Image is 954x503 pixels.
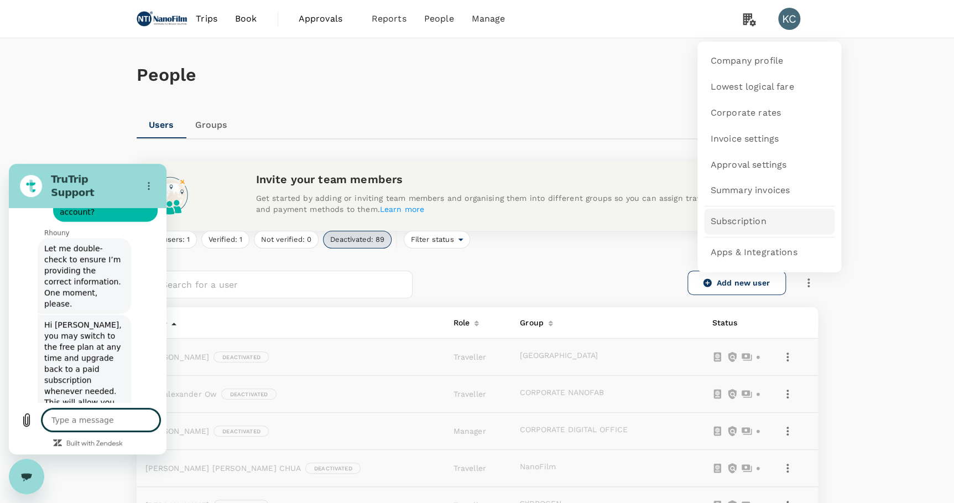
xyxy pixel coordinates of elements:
[137,112,186,138] a: Users
[9,164,166,454] iframe: Messaging window
[778,8,800,30] div: KC
[9,459,44,494] iframe: Button to launch messaging window, conversation in progress
[235,12,257,25] span: Book
[703,307,769,339] th: Status
[711,159,787,172] span: Approval settings
[145,351,210,362] span: [PERSON_NAME]
[704,126,835,152] a: Invoice settings
[711,133,779,146] span: Invoice settings
[687,271,786,295] a: Add new user
[515,312,544,329] div: Group
[404,235,458,245] span: Filter status
[453,390,486,398] span: Traveller
[711,55,783,68] span: Company profile
[222,427,260,435] p: Deactivated
[453,464,486,473] span: Traveller
[230,390,268,398] p: Deactivated
[471,12,505,25] span: Manage
[380,205,425,214] a: Learn more
[453,352,486,361] span: Traveller
[704,240,835,266] a: Apps & Integrations
[256,170,754,188] h6: Invite your team members
[711,184,790,197] span: Summary invoices
[256,193,754,215] p: Get started by adding or inviting team members and organising them into different groups so you c...
[137,65,818,85] h1: People
[162,271,413,298] input: Search for a user
[453,427,486,435] span: Manager
[449,312,470,329] div: Role
[711,215,767,228] span: Subscription
[704,209,835,235] a: Subscription
[137,231,197,248] button: Total users: 1
[145,426,210,437] span: [PERSON_NAME]
[704,152,835,178] a: Approval settings
[711,107,781,120] span: Corporate rates
[186,112,236,138] a: Groups
[424,12,454,25] span: People
[145,388,217,400] span: Alvinalexander Ow
[222,353,260,361] p: Deactivated
[704,178,835,204] a: Summary invoices
[711,81,794,94] span: Lowest logical fare
[137,7,187,31] img: NANOFILM TECHNOLOGIES INTERNATIONAL LIMITED
[704,74,835,100] a: Lowest logical fare
[201,231,249,248] button: Verified: 1
[254,231,319,248] button: Not verified: 0
[58,277,114,284] a: Built with Zendesk: Visit the Zendesk website in a new tab
[372,12,406,25] span: Reports
[145,463,301,474] span: [PERSON_NAME] [PERSON_NAME] CHUA
[704,48,835,74] a: Company profile
[711,246,797,259] span: Apps & Integrations
[323,231,392,248] button: Deactivated: 89
[404,231,471,248] div: Filter status
[145,170,194,219] img: onboarding-banner
[704,100,835,126] a: Corporate rates
[299,12,354,25] span: Approvals
[314,464,352,473] p: Deactivated
[196,12,217,25] span: Trips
